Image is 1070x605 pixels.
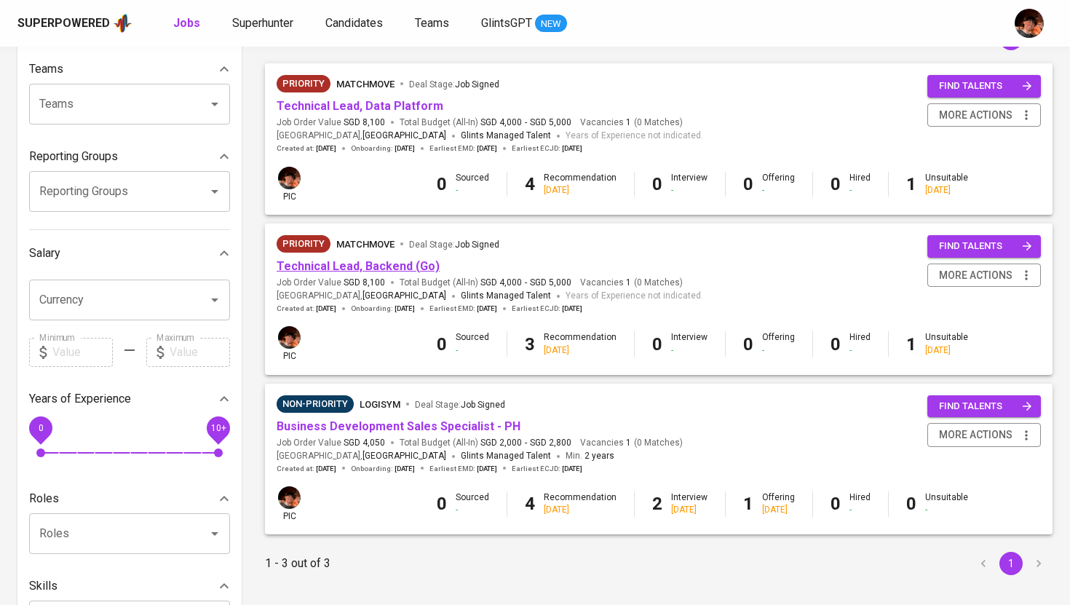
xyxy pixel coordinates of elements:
span: - [525,277,527,289]
b: 1 [906,174,916,194]
a: Technical Lead, Backend (Go) [277,259,440,273]
div: Interview [671,172,708,197]
span: [GEOGRAPHIC_DATA] , [277,129,446,143]
div: Interview [671,491,708,516]
div: Interview [671,331,708,356]
button: Open [205,523,225,544]
span: find talents [939,238,1032,255]
div: Hired [849,331,871,356]
input: Value [52,338,113,367]
span: Priority [277,76,330,91]
div: Recommendation [544,172,617,197]
span: Vacancies ( 0 Matches ) [580,437,683,449]
p: Reporting Groups [29,148,118,165]
div: - [849,184,871,197]
span: SGD 8,100 [344,116,385,129]
div: Unsuitable [925,172,968,197]
b: 2 [652,494,662,514]
span: SGD 5,000 [530,116,571,129]
span: Onboarding : [351,304,415,314]
a: Candidates [325,15,386,33]
div: Offering [762,331,795,356]
p: Skills [29,577,58,595]
div: - [456,344,489,357]
span: [DATE] [477,143,497,154]
span: Deal Stage : [409,240,499,250]
span: [DATE] [395,464,415,474]
span: Years of Experience not indicated. [566,289,703,304]
span: SGD 4,050 [344,437,385,449]
span: Onboarding : [351,464,415,474]
div: Salary [29,239,230,268]
span: Job Order Value [277,277,385,289]
span: SGD 4,000 [480,277,522,289]
div: - [456,504,489,516]
button: more actions [927,103,1041,127]
div: - [762,184,795,197]
input: Value [170,338,230,367]
span: [DATE] [477,304,497,314]
div: - [456,184,489,197]
div: Unsuitable [925,491,968,516]
span: more actions [939,266,1012,285]
span: [DATE] [316,304,336,314]
a: Business Development Sales Specialist - PH [277,419,520,433]
a: Technical Lead, Data Platform [277,99,443,113]
div: Pending Client’s Feedback, Sufficient Talents in Pipeline [277,395,354,413]
a: GlintsGPT NEW [481,15,567,33]
span: [GEOGRAPHIC_DATA] , [277,289,446,304]
span: Priority [277,237,330,251]
b: 0 [652,174,662,194]
a: Superhunter [232,15,296,33]
div: Years of Experience [29,384,230,414]
div: Recommendation [544,331,617,356]
button: find talents [927,235,1041,258]
b: 0 [437,174,447,194]
span: Earliest EMD : [429,143,497,154]
button: Open [205,94,225,114]
span: SGD 2,000 [480,437,522,449]
div: Hired [849,172,871,197]
div: Recommendation [544,491,617,516]
span: 0 [38,422,43,432]
span: MatchMove [336,239,395,250]
span: [DATE] [316,143,336,154]
b: 0 [743,174,753,194]
div: Hired [849,491,871,516]
span: SGD 4,000 [480,116,522,129]
span: Earliest ECJD : [512,464,582,474]
span: [DATE] [316,464,336,474]
span: Superhunter [232,16,293,30]
button: Open [205,181,225,202]
div: pic [277,165,302,203]
span: [DATE] [562,143,582,154]
div: Sourced [456,172,489,197]
div: - [671,184,708,197]
span: 1 [624,116,631,129]
div: Roles [29,484,230,513]
span: Vacancies ( 0 Matches ) [580,277,683,289]
a: Teams [415,15,452,33]
div: [DATE] [544,184,617,197]
span: [DATE] [562,304,582,314]
span: [DATE] [395,143,415,154]
span: more actions [939,106,1012,124]
span: Earliest EMD : [429,464,497,474]
div: - [849,344,871,357]
span: Job Signed [455,79,499,90]
span: more actions [939,426,1012,444]
div: Unsuitable [925,331,968,356]
span: Earliest EMD : [429,304,497,314]
span: Vacancies ( 0 Matches ) [580,116,683,129]
b: 0 [906,494,916,514]
span: GlintsGPT [481,16,532,30]
div: [DATE] [925,184,968,197]
span: Candidates [325,16,383,30]
span: Job Order Value [277,437,385,449]
div: [DATE] [544,344,617,357]
div: Sourced [456,491,489,516]
span: Years of Experience not indicated. [566,129,703,143]
a: Jobs [173,15,203,33]
img: diemas@glints.com [278,486,301,509]
span: 1 [624,277,631,289]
